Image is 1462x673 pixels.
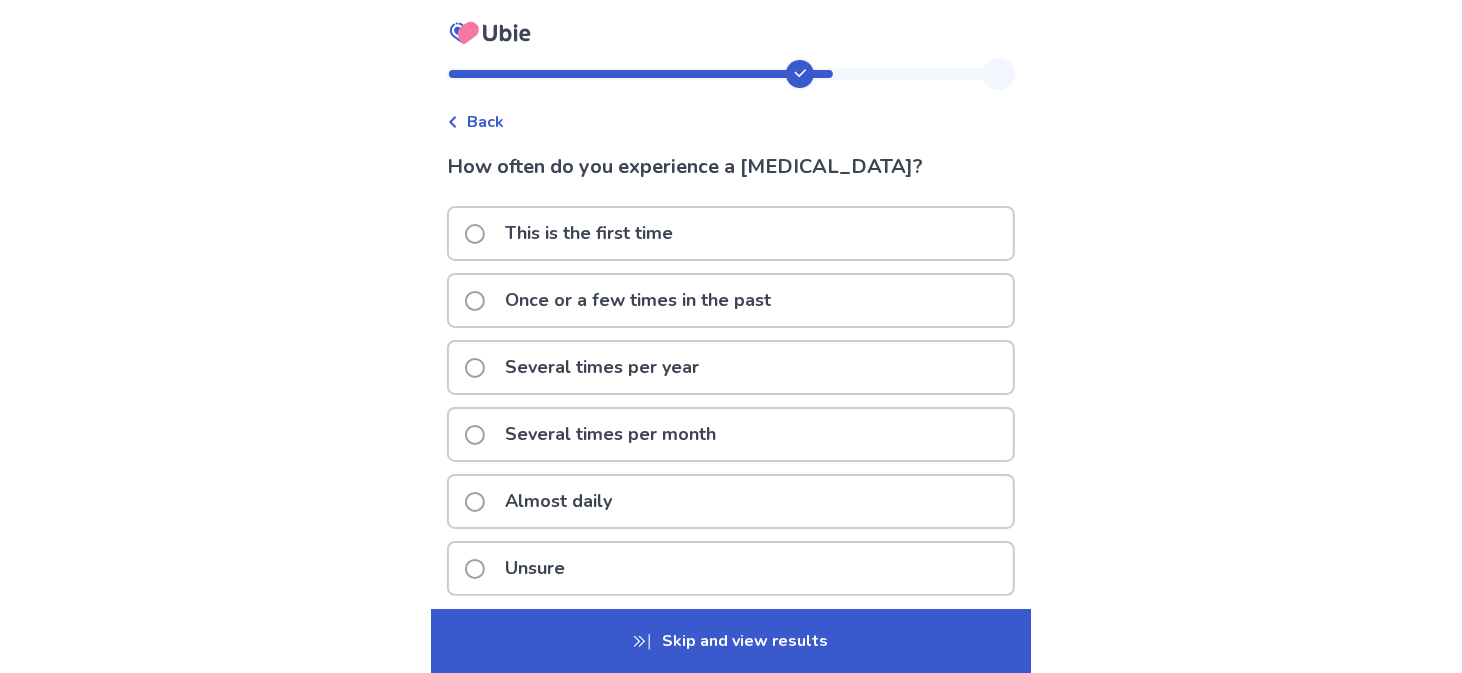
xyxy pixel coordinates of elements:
[493,275,783,326] p: Once or a few times in the past
[493,409,728,460] p: Several times per month
[493,476,624,527] p: Almost daily
[467,110,504,134] span: Back
[447,152,1015,182] p: How often do you experience a [MEDICAL_DATA]?
[431,609,1031,673] p: Skip and view results
[493,208,685,259] p: This is the first time
[493,543,577,594] p: Unsure
[493,342,711,393] p: Several times per year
